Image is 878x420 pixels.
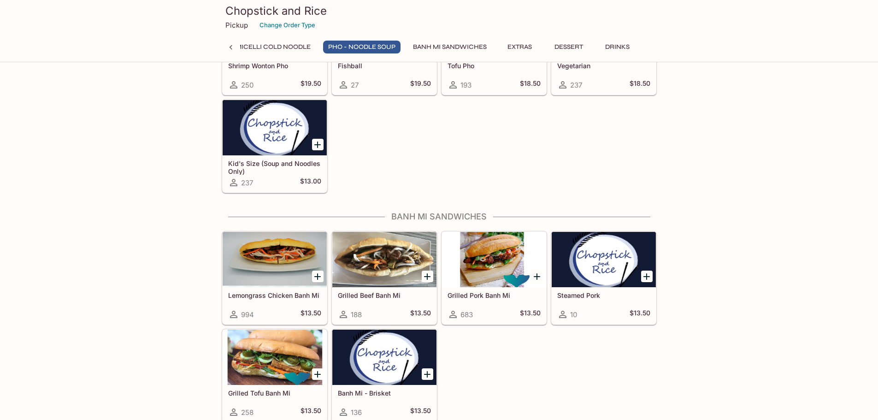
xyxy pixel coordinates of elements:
[225,4,653,18] h3: Chopstick and Rice
[552,232,656,287] div: Steamed Pork
[460,81,471,89] span: 193
[641,271,653,282] button: Add Steamed Pork
[312,271,324,282] button: Add Lemongrass Chicken Banh Mi
[241,310,254,319] span: 994
[520,79,541,90] h5: $18.50
[332,232,436,287] div: Grilled Beef Banh Mi
[630,309,650,320] h5: $13.50
[300,177,321,188] h5: $13.00
[332,231,437,325] a: Grilled Beef Banh Mi188$13.50
[551,231,656,325] a: Steamed Pork10$13.50
[570,81,582,89] span: 237
[442,231,547,325] a: Grilled Pork Banh Mi683$13.50
[338,62,431,70] h5: Fishball
[338,291,431,299] h5: Grilled Beef Banh Mi
[557,62,650,70] h5: Vegetarian
[228,160,321,175] h5: Kid's Size (Soup and Noodles Only)
[241,408,253,417] span: 258
[448,62,541,70] h5: Tofu Pho
[228,62,321,70] h5: Shrimp Wonton Pho
[223,232,327,287] div: Lemongrass Chicken Banh Mi
[410,309,431,320] h5: $13.50
[222,212,657,222] h4: Banh Mi Sandwiches
[351,310,362,319] span: 188
[408,41,492,53] button: Banh Mi Sandwiches
[225,21,248,30] p: Pickup
[557,291,650,299] h5: Steamed Pork
[223,330,327,385] div: Grilled Tofu Banh Mi
[241,178,253,187] span: 237
[218,41,316,53] button: Vermicelli Cold Noodle
[312,139,324,150] button: Add Kid's Size (Soup and Noodles Only)
[351,408,362,417] span: 136
[448,291,541,299] h5: Grilled Pork Banh Mi
[410,407,431,418] h5: $13.50
[531,271,543,282] button: Add Grilled Pork Banh Mi
[301,407,321,418] h5: $13.50
[570,310,577,319] span: 10
[548,41,589,53] button: Dessert
[222,231,327,325] a: Lemongrass Chicken Banh Mi994$13.50
[520,309,541,320] h5: $13.50
[255,18,319,32] button: Change Order Type
[241,81,253,89] span: 250
[422,368,433,380] button: Add Banh Mi - Brisket
[410,79,431,90] h5: $19.50
[223,100,327,155] div: Kid's Size (Soup and Noodles Only)
[301,79,321,90] h5: $19.50
[422,271,433,282] button: Add Grilled Beef Banh Mi
[332,330,436,385] div: Banh Mi - Brisket
[228,389,321,397] h5: Grilled Tofu Banh Mi
[323,41,401,53] button: Pho - Noodle Soup
[442,232,546,287] div: Grilled Pork Banh Mi
[301,309,321,320] h5: $13.50
[499,41,541,53] button: Extras
[351,81,359,89] span: 27
[630,79,650,90] h5: $18.50
[312,368,324,380] button: Add Grilled Tofu Banh Mi
[338,389,431,397] h5: Banh Mi - Brisket
[597,41,638,53] button: Drinks
[460,310,473,319] span: 683
[222,100,327,193] a: Kid's Size (Soup and Noodles Only)237$13.00
[228,291,321,299] h5: Lemongrass Chicken Banh Mi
